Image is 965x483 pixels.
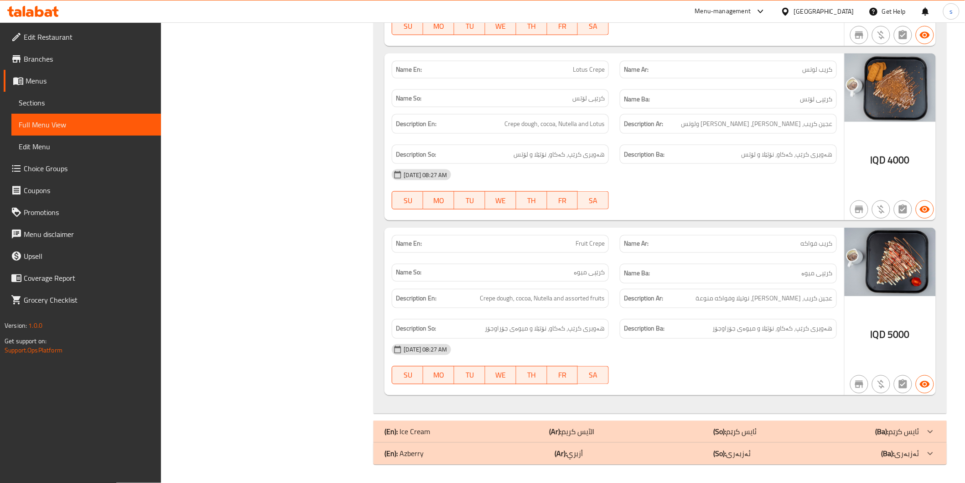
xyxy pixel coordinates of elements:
b: (So): [713,425,726,439]
span: Edit Menu [19,141,154,152]
span: Edit Restaurant [24,31,154,42]
a: Full Menu View [11,114,161,136]
a: Upsell [4,245,161,267]
button: MO [423,191,454,210]
a: Support.OpsPlatform [5,344,62,356]
span: كريب لوتس [803,65,833,74]
span: Menu disclaimer [24,229,154,240]
a: Menu disclaimer [4,223,161,245]
button: MO [423,17,454,35]
button: Not branch specific item [850,26,868,44]
button: WE [485,17,516,35]
span: کرێپی میوە [802,268,833,279]
span: SA [581,369,605,382]
b: (So): [713,447,726,461]
span: [DATE] 08:27 AM [400,346,451,354]
button: Available [916,200,934,219]
a: Sections [11,92,161,114]
span: Coverage Report [24,273,154,283]
a: Coupons [4,179,161,201]
button: TH [516,17,547,35]
p: ئایس کرێم [713,426,757,437]
button: SA [578,17,609,35]
span: Full Menu View [19,119,154,130]
strong: Name Ba: [624,268,650,279]
strong: Name So: [396,268,421,278]
span: IQD [871,151,886,169]
span: 1.0.0 [28,320,42,331]
span: Crepe dough, cocoa, Nutella and Lotus [504,118,605,130]
button: Purchased item [872,26,890,44]
strong: Description Ba: [624,323,664,335]
button: Purchased item [872,375,890,394]
button: SA [578,191,609,210]
button: WE [485,191,516,210]
strong: Description Ba: [624,149,664,160]
b: (En): [384,447,398,461]
strong: Description Ar: [624,293,663,304]
div: Menu-management [695,6,751,17]
span: IQD [871,326,886,344]
a: Choice Groups [4,157,161,179]
a: Coverage Report [4,267,161,289]
span: WE [489,194,513,207]
button: Not branch specific item [850,375,868,394]
button: FR [547,366,578,384]
span: WE [489,20,513,33]
span: Menus [26,75,154,86]
a: Grocery Checklist [4,289,161,311]
strong: Name Ar: [624,239,649,249]
span: هەویری کرێپ، کەکاو، نۆتێلا و میوەی جۆراوجۆر [485,323,605,335]
b: (Ba): [876,425,889,439]
span: کرێپی لۆتس [800,94,833,105]
a: Edit Restaurant [4,26,161,48]
strong: Name Ar: [624,65,649,74]
p: ئەزبەری [713,448,751,459]
span: كريب فواكه [801,239,833,249]
span: عجين كريب، كاكاو، نوتيلا وفواكه منوعة [696,293,833,304]
strong: Name En: [396,65,422,74]
span: کرێپی میوە [574,268,605,278]
span: Sections [19,97,154,108]
button: SA [578,366,609,384]
span: 4000 [887,151,910,169]
strong: Description So: [396,323,436,335]
strong: Name So: [396,94,421,103]
p: أزبري [555,448,583,459]
span: Crepe dough, cocoa, Nutella and assorted fruits [480,293,605,304]
span: Lotus Crepe [573,65,605,74]
span: Grocery Checklist [24,294,154,305]
span: Coupons [24,185,154,196]
span: Fruit Crepe [576,239,605,249]
button: TU [454,191,485,210]
div: [GEOGRAPHIC_DATA] [794,6,854,16]
button: SU [392,17,423,35]
span: [DATE] 08:27 AM [400,171,451,179]
span: WE [489,369,513,382]
a: Promotions [4,201,161,223]
span: SA [581,20,605,33]
b: (En): [384,425,398,439]
button: Purchased item [872,200,890,219]
p: الآيس كريم [549,426,594,437]
strong: Description Ar: [624,118,663,130]
button: SU [392,366,423,384]
span: s [949,6,953,16]
button: TH [516,366,547,384]
a: Menus [4,70,161,92]
p: Azberry [384,448,424,459]
span: MO [427,20,451,33]
b: (Ba): [882,447,895,461]
button: Available [916,375,934,394]
span: Choice Groups [24,163,154,174]
span: FR [551,369,575,382]
strong: Description En: [396,293,436,304]
span: TH [520,20,544,33]
button: Not branch specific item [850,200,868,219]
button: TU [454,366,485,384]
span: هەویری کرێپ، کەکاو، نۆتێلا و لۆتس [742,149,833,160]
span: عجين كريب، كاكاو، نوتيلا ولوتس [681,118,833,130]
span: FR [551,194,575,207]
span: Version: [5,320,27,331]
span: MO [427,369,451,382]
